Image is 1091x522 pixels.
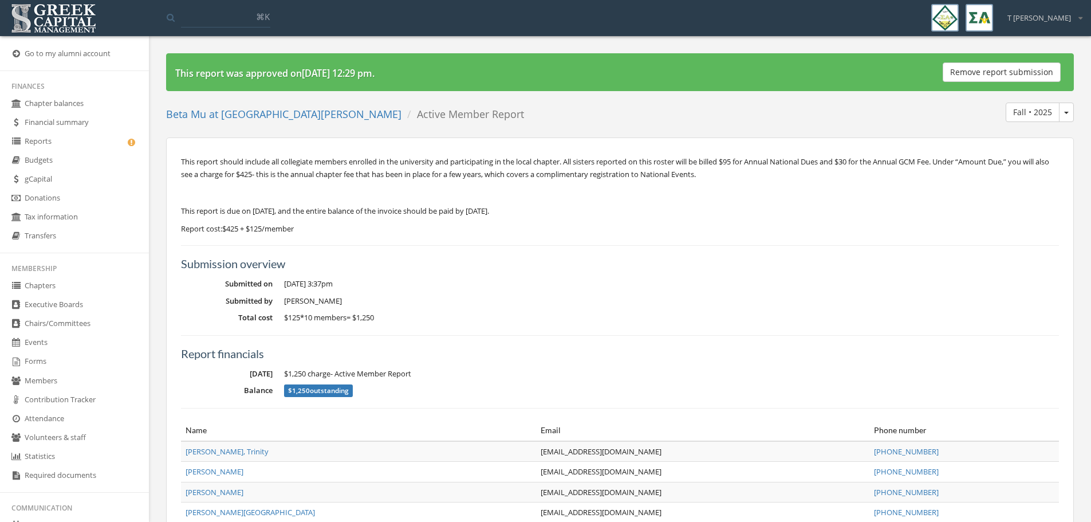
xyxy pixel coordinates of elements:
[284,278,333,289] span: [DATE] 3:37pm
[874,446,939,457] a: [PHONE_NUMBER]
[284,384,353,397] span: outstanding
[181,312,273,323] dt: Total cost
[284,368,306,379] span: $1,250
[186,466,243,477] a: [PERSON_NAME]
[1007,13,1071,23] span: T [PERSON_NAME]
[401,107,524,122] li: Active Member Report
[352,312,374,323] span: $1,250
[186,446,269,457] a: [PERSON_NAME], Trinity
[284,312,300,323] span: $125
[536,420,869,441] th: Email
[181,347,1059,360] h5: Report financials
[181,296,273,307] dt: Submitted by
[541,487,661,497] a: [EMAIL_ADDRESS][DOMAIN_NAME]
[181,278,273,289] dt: Submitted on
[186,487,243,497] a: [PERSON_NAME]
[284,296,342,306] span: [PERSON_NAME]
[175,67,375,80] strong: This report was approved on [DATE] 12:29 pm .
[181,155,1059,180] p: This report should include all collegiate members enrolled in the university and participating in...
[304,312,346,323] span: 10 members
[541,466,661,477] a: [EMAIL_ADDRESS][DOMAIN_NAME]
[874,487,939,497] a: [PHONE_NUMBER]
[346,312,350,323] span: =
[181,257,1059,270] h5: Submission overview
[186,507,315,517] a: [PERSON_NAME][GEOGRAPHIC_DATA]
[541,507,661,517] a: [EMAIL_ADDRESS][DOMAIN_NAME]
[874,466,939,477] a: [PHONE_NUMBER]
[1059,103,1074,122] button: Fall • 2025
[256,11,270,22] span: ⌘K
[1006,103,1060,122] button: Fall • 2025
[288,386,310,395] span: $1,250
[541,446,661,457] a: [EMAIL_ADDRESS][DOMAIN_NAME]
[166,107,401,121] a: Beta Mu at [GEOGRAPHIC_DATA][PERSON_NAME]
[284,368,411,379] span: charge - Active Member Report
[943,62,1061,82] button: Remove report submission
[874,507,939,517] a: [PHONE_NUMBER]
[869,420,1059,441] th: Phone number
[181,205,1059,217] p: This report is due on [DATE], and the entire balance of the invoice should be paid by [DATE].
[181,385,273,396] dt: Balance
[181,420,536,441] th: Name
[181,223,294,234] span: Report cost: $425 + $125/member
[250,368,273,379] span: [DATE]
[1000,4,1082,23] div: T [PERSON_NAME]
